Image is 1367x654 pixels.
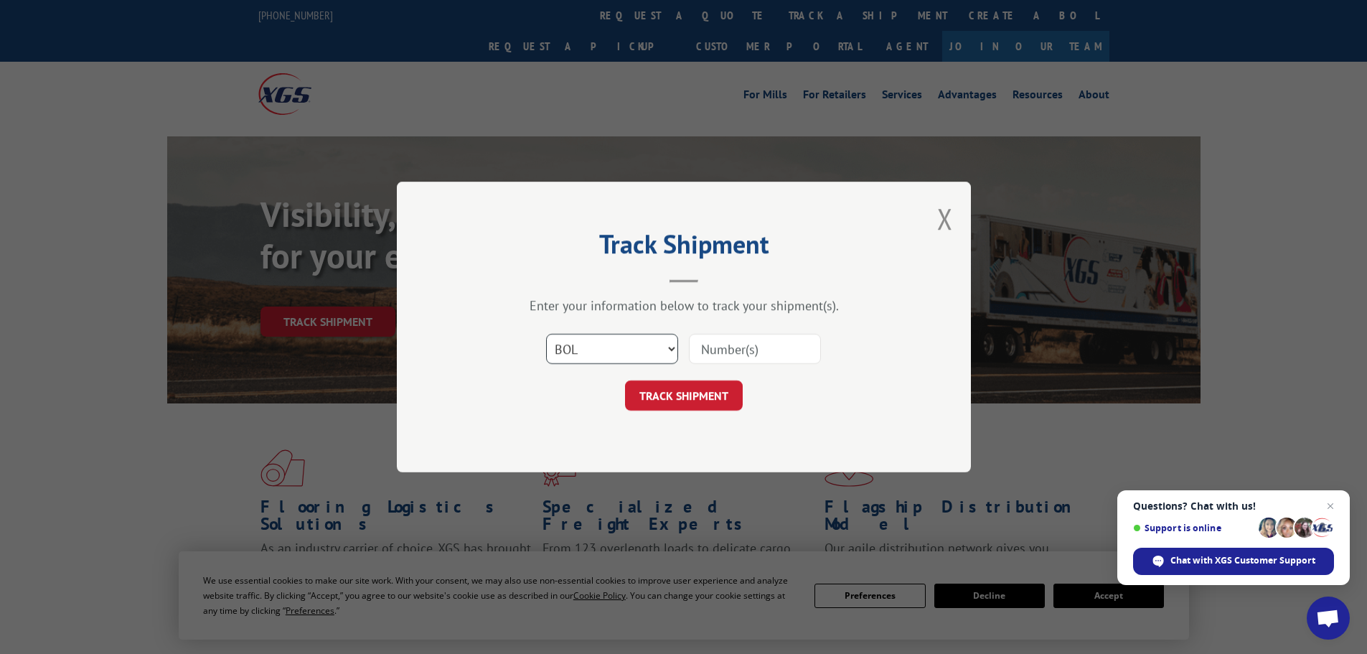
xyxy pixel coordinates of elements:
[625,380,743,411] button: TRACK SHIPMENT
[937,200,953,238] button: Close modal
[1133,548,1334,575] div: Chat with XGS Customer Support
[469,234,899,261] h2: Track Shipment
[1133,523,1254,533] span: Support is online
[689,334,821,364] input: Number(s)
[1170,554,1315,567] span: Chat with XGS Customer Support
[1307,597,1350,640] div: Open chat
[469,297,899,314] div: Enter your information below to track your shipment(s).
[1322,497,1339,515] span: Close chat
[1133,500,1334,512] span: Questions? Chat with us!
